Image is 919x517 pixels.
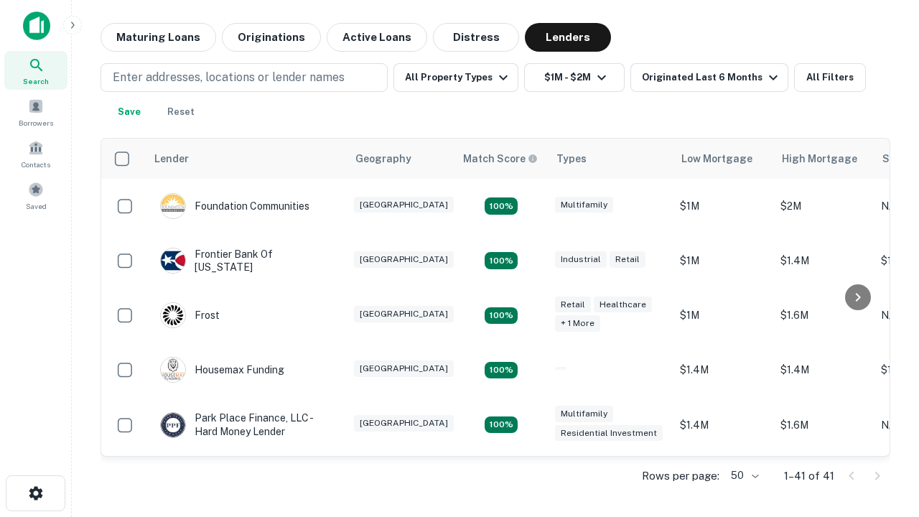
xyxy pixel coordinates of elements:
[673,343,773,397] td: $1.4M
[393,63,518,92] button: All Property Types
[642,467,719,485] p: Rows per page:
[794,63,866,92] button: All Filters
[160,411,332,437] div: Park Place Finance, LLC - Hard Money Lender
[555,406,613,422] div: Multifamily
[673,288,773,343] td: $1M
[555,251,607,268] div: Industrial
[485,362,518,379] div: Matching Properties: 4, hasApolloMatch: undefined
[161,248,185,273] img: picture
[354,360,454,377] div: [GEOGRAPHIC_DATA]
[773,288,874,343] td: $1.6M
[555,197,613,213] div: Multifamily
[610,251,645,268] div: Retail
[101,63,388,92] button: Enter addresses, locations or lender names
[19,117,53,129] span: Borrowers
[354,415,454,432] div: [GEOGRAPHIC_DATA]
[433,23,519,52] button: Distress
[773,139,874,179] th: High Mortgage
[161,194,185,218] img: picture
[23,75,49,87] span: Search
[222,23,321,52] button: Originations
[548,139,673,179] th: Types
[630,63,788,92] button: Originated Last 6 Months
[161,413,185,437] img: picture
[113,69,345,86] p: Enter addresses, locations or lender names
[158,98,204,126] button: Reset
[23,11,50,40] img: capitalize-icon.png
[4,134,67,173] a: Contacts
[773,397,874,452] td: $1.6M
[847,356,919,425] iframe: Chat Widget
[485,416,518,434] div: Matching Properties: 4, hasApolloMatch: undefined
[161,303,185,327] img: picture
[354,197,454,213] div: [GEOGRAPHIC_DATA]
[524,63,625,92] button: $1M - $2M
[556,150,587,167] div: Types
[673,233,773,288] td: $1M
[681,150,752,167] div: Low Mortgage
[673,452,773,507] td: $1.1M
[160,248,332,274] div: Frontier Bank Of [US_STATE]
[773,452,874,507] td: $1.8M
[485,197,518,215] div: Matching Properties: 4, hasApolloMatch: undefined
[725,465,761,486] div: 50
[106,98,152,126] button: Save your search to get updates of matches that match your search criteria.
[673,139,773,179] th: Low Mortgage
[22,159,50,170] span: Contacts
[161,358,185,382] img: picture
[327,23,427,52] button: Active Loans
[146,139,347,179] th: Lender
[555,297,591,313] div: Retail
[773,179,874,233] td: $2M
[463,151,538,167] div: Capitalize uses an advanced AI algorithm to match your search with the best lender. The match sco...
[26,200,47,212] span: Saved
[354,251,454,268] div: [GEOGRAPHIC_DATA]
[4,51,67,90] a: Search
[642,69,782,86] div: Originated Last 6 Months
[782,150,857,167] div: High Mortgage
[525,23,611,52] button: Lenders
[773,233,874,288] td: $1.4M
[463,151,535,167] h6: Match Score
[485,252,518,269] div: Matching Properties: 4, hasApolloMatch: undefined
[454,139,548,179] th: Capitalize uses an advanced AI algorithm to match your search with the best lender. The match sco...
[594,297,652,313] div: Healthcare
[354,306,454,322] div: [GEOGRAPHIC_DATA]
[154,150,189,167] div: Lender
[160,357,284,383] div: Housemax Funding
[784,467,834,485] p: 1–41 of 41
[101,23,216,52] button: Maturing Loans
[160,193,309,219] div: Foundation Communities
[4,93,67,131] a: Borrowers
[773,343,874,397] td: $1.4M
[347,139,454,179] th: Geography
[673,179,773,233] td: $1M
[673,397,773,452] td: $1.4M
[4,176,67,215] a: Saved
[355,150,411,167] div: Geography
[555,315,600,332] div: + 1 more
[485,307,518,325] div: Matching Properties: 5, hasApolloMatch: undefined
[555,425,663,442] div: Residential Investment
[160,302,220,328] div: Frost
